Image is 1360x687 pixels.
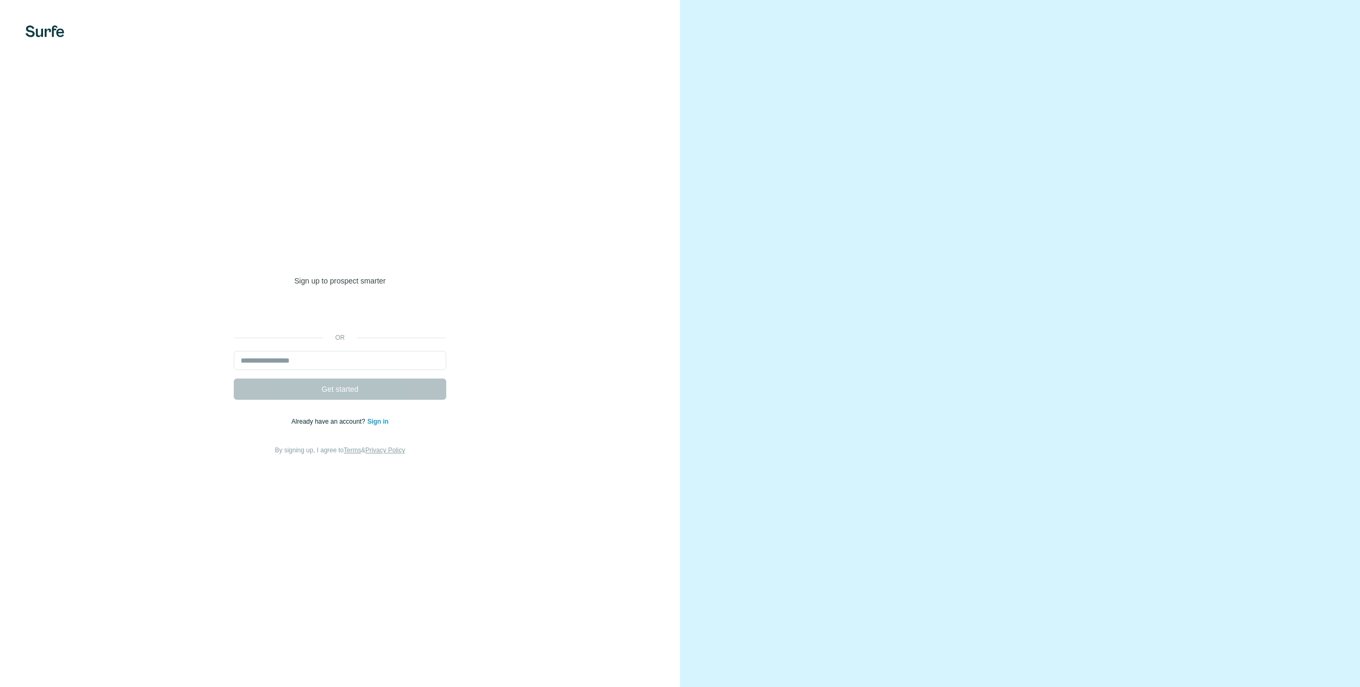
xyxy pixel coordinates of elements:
[367,418,388,425] a: Sign in
[365,446,405,454] a: Privacy Policy
[275,446,405,454] span: By signing up, I agree to &
[234,231,446,273] h1: Welcome to [GEOGRAPHIC_DATA]
[292,418,368,425] span: Already have an account?
[228,302,452,325] iframe: Sign in with Google Button
[323,333,357,342] p: or
[25,25,64,37] img: Surfe's logo
[344,446,361,454] a: Terms
[234,276,446,286] p: Sign up to prospect smarter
